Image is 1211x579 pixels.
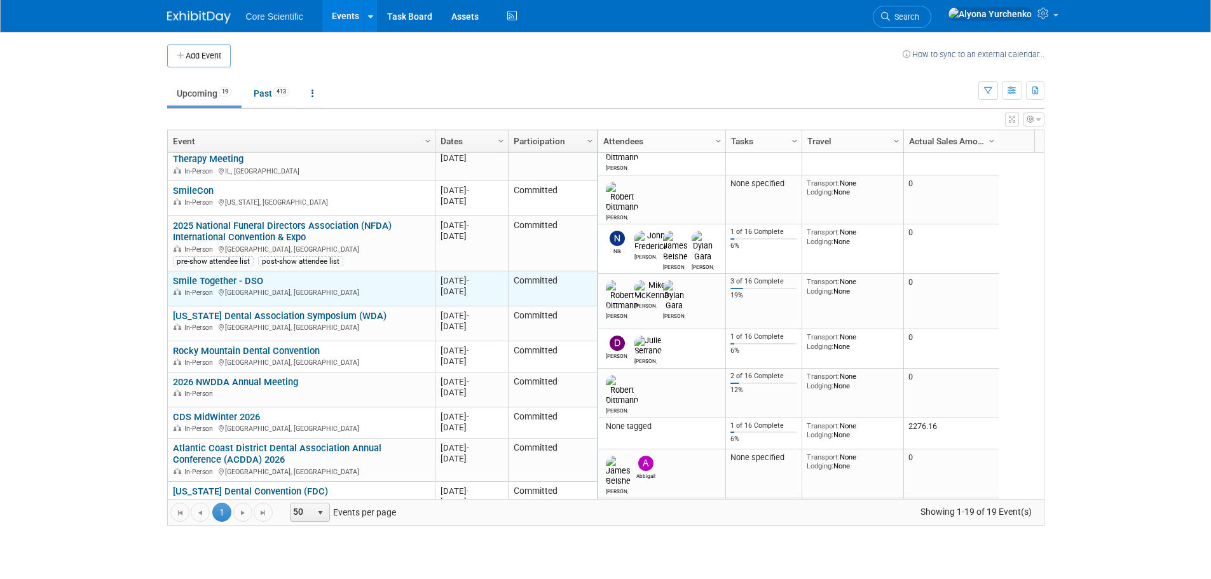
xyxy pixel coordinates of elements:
[467,412,469,421] span: -
[606,351,628,359] div: Dan Boro
[441,321,502,332] div: [DATE]
[441,185,502,196] div: [DATE]
[173,423,429,433] div: [GEOGRAPHIC_DATA], [GEOGRAPHIC_DATA]
[238,508,248,518] span: Go to the next page
[173,287,429,297] div: [GEOGRAPHIC_DATA], [GEOGRAPHIC_DATA]
[873,6,931,28] a: Search
[508,306,597,341] td: Committed
[730,372,797,381] div: 2 of 16 Complete
[663,262,685,270] div: James Belshe
[731,130,793,152] a: Tasks
[494,130,508,149] a: Column Settings
[508,482,597,513] td: Committed
[174,468,181,474] img: In-Person Event
[903,224,999,274] td: 0
[730,346,797,355] div: 6%
[634,252,657,260] div: John Frederick
[985,130,999,149] a: Column Settings
[441,130,500,152] a: Dates
[212,503,231,522] span: 1
[441,345,502,356] div: [DATE]
[441,356,502,367] div: [DATE]
[184,468,217,476] span: In-Person
[807,342,833,351] span: Lodging:
[173,486,328,497] a: [US_STATE] Dental Convention (FDC)
[807,381,833,390] span: Lodging:
[218,87,232,97] span: 19
[174,289,181,295] img: In-Person Event
[903,369,999,418] td: 0
[634,280,669,301] img: Mike McKenna
[903,418,999,449] td: 2276.16
[273,503,409,522] span: Events per page
[173,220,392,243] a: 2025 National Funeral Directors Association (NFDA) International Convention & Expo
[634,471,657,479] div: Abbigail Belshe
[173,142,411,165] a: CAIDT Chicago Academy of Interdisciplinary Dentofacial Therapy Meeting
[441,453,502,464] div: [DATE]
[606,311,628,319] div: Robert Dittmann
[441,411,502,422] div: [DATE]
[807,179,840,187] span: Transport:
[174,425,181,431] img: In-Person Event
[175,508,185,518] span: Go to the first page
[730,277,797,286] div: 3 of 16 Complete
[730,291,797,300] div: 19%
[606,246,628,254] div: Nik Koelblinger
[610,231,625,246] img: Nik Koelblinger
[244,81,299,106] a: Past413
[174,324,181,330] img: In-Person Event
[173,185,214,196] a: SmileCon
[173,376,298,388] a: 2026 NWDDA Annual Meeting
[441,442,502,453] div: [DATE]
[730,242,797,250] div: 6%
[606,456,631,486] img: James Belshe
[663,311,685,319] div: Dylan Gara
[903,329,999,369] td: 0
[807,372,898,390] div: None None
[730,228,797,236] div: 1 of 16 Complete
[514,130,589,152] a: Participation
[807,277,898,296] div: None None
[167,44,231,67] button: Add Event
[634,356,657,364] div: Julie Serrano
[638,456,653,471] img: Abbigail Belshe
[807,453,840,461] span: Transport:
[173,345,320,357] a: Rocky Mountain Dental Convention
[173,357,429,367] div: [GEOGRAPHIC_DATA], [GEOGRAPHIC_DATA]
[173,411,260,423] a: CDS MidWinter 2026
[441,387,502,398] div: [DATE]
[174,167,181,174] img: In-Person Event
[173,442,381,466] a: Atlantic Coast District Dental Association Annual Conference (ACDDA) 2026
[508,439,597,482] td: Committed
[606,280,638,311] img: Robert Dittmann
[807,228,840,236] span: Transport:
[173,130,427,152] a: Event
[807,332,898,351] div: None None
[421,130,435,149] a: Column Settings
[173,196,429,207] div: [US_STATE], [GEOGRAPHIC_DATA]
[807,461,833,470] span: Lodging:
[467,346,469,355] span: -
[606,182,638,212] img: Robert Dittmann
[441,196,502,207] div: [DATE]
[663,280,685,311] img: Dylan Gara
[508,216,597,271] td: Committed
[663,231,688,261] img: James Belshe
[807,287,833,296] span: Lodging:
[508,138,597,181] td: Committed
[167,11,231,24] img: ExhibitDay
[441,275,502,286] div: [DATE]
[441,310,502,321] div: [DATE]
[606,212,628,221] div: Robert Dittmann
[441,496,502,507] div: [DATE]
[173,497,429,508] div: Kissimmee, [GEOGRAPHIC_DATA]
[184,245,217,254] span: In-Person
[606,405,628,414] div: Robert Dittmann
[170,503,189,522] a: Go to the first page
[441,220,502,231] div: [DATE]
[807,187,833,196] span: Lodging:
[423,136,433,146] span: Column Settings
[467,186,469,195] span: -
[807,228,898,246] div: None None
[184,167,217,175] span: In-Person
